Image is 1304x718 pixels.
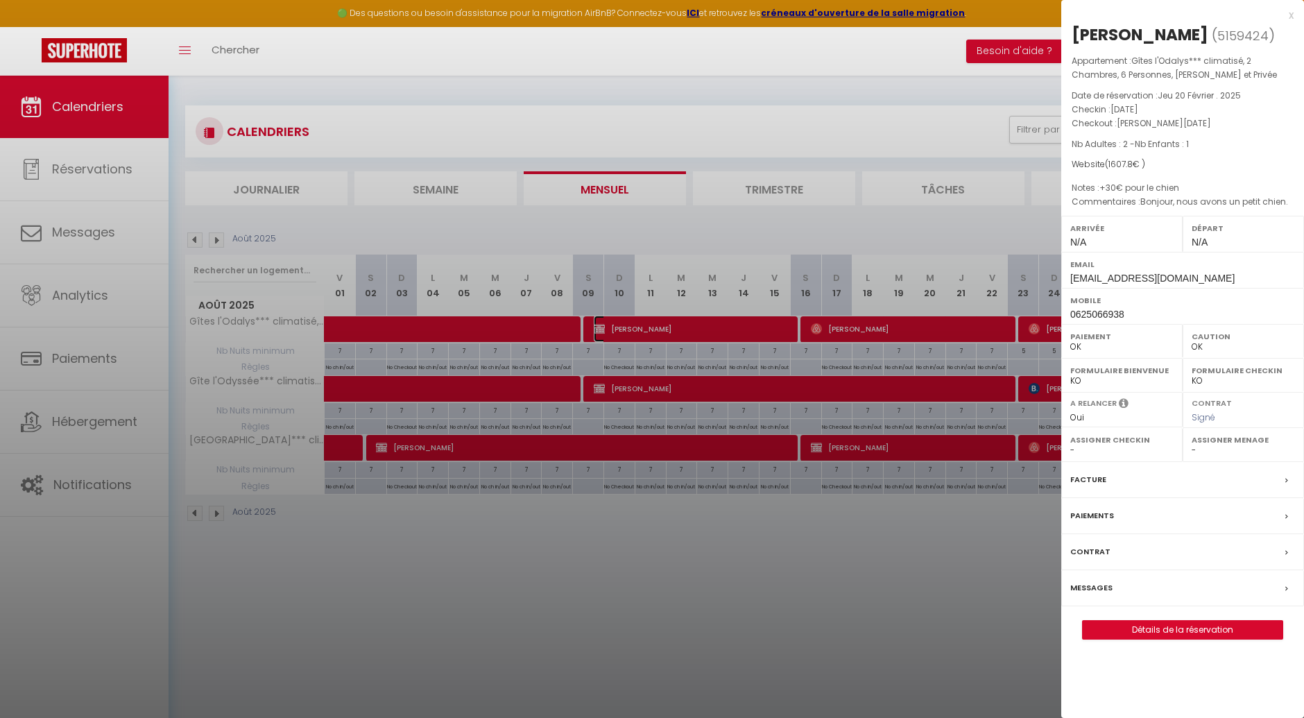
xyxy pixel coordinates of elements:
label: Formulaire Bienvenue [1070,364,1174,377]
label: Caution [1192,330,1295,343]
div: x [1061,7,1294,24]
p: Checkout : [1072,117,1294,130]
span: 5159424 [1217,27,1269,44]
label: Départ [1192,221,1295,235]
a: Détails de la réservation [1083,621,1282,639]
span: 1607.8 [1108,158,1133,170]
label: Mobile [1070,293,1295,307]
button: Ouvrir le widget de chat LiveChat [11,6,53,47]
span: Jeu 20 Février . 2025 [1158,89,1241,101]
span: ( ) [1212,26,1275,45]
label: Arrivée [1070,221,1174,235]
label: Assigner Checkin [1070,433,1174,447]
i: Sélectionner OUI si vous souhaiter envoyer les séquences de messages post-checkout [1119,398,1129,413]
span: [DATE] [1110,103,1138,115]
label: Contrat [1070,545,1110,559]
p: Date de réservation : [1072,89,1294,103]
label: Paiement [1070,330,1174,343]
label: Email [1070,257,1295,271]
span: +30€ pour le chien [1099,182,1179,194]
span: Nb Adultes : 2 - [1072,138,1189,150]
div: Website [1072,158,1294,171]
label: Assigner Menage [1192,433,1295,447]
span: Nb Enfants : 1 [1135,138,1189,150]
p: Commentaires : [1072,195,1294,209]
span: N/A [1070,237,1086,248]
span: Gîtes l'Odalys*** climatisé, 2 Chambres, 6 Personnes, [PERSON_NAME] et Privée [1072,55,1277,80]
span: ( € ) [1105,158,1145,170]
label: A relancer [1070,398,1117,409]
label: Facture [1070,472,1106,487]
p: Notes : [1072,181,1294,195]
p: Appartement : [1072,54,1294,82]
label: Formulaire Checkin [1192,364,1295,377]
p: Checkin : [1072,103,1294,117]
div: [PERSON_NAME] [1072,24,1208,46]
button: Détails de la réservation [1082,620,1283,640]
span: Bonjour, nous avons un petit chien. [1140,196,1288,207]
span: [EMAIL_ADDRESS][DOMAIN_NAME] [1070,273,1235,284]
label: Messages [1070,581,1113,595]
span: Signé [1192,411,1215,423]
span: N/A [1192,237,1208,248]
label: Paiements [1070,508,1114,523]
label: Contrat [1192,398,1232,407]
span: 0625066938 [1070,309,1124,320]
span: [PERSON_NAME][DATE] [1117,117,1211,129]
